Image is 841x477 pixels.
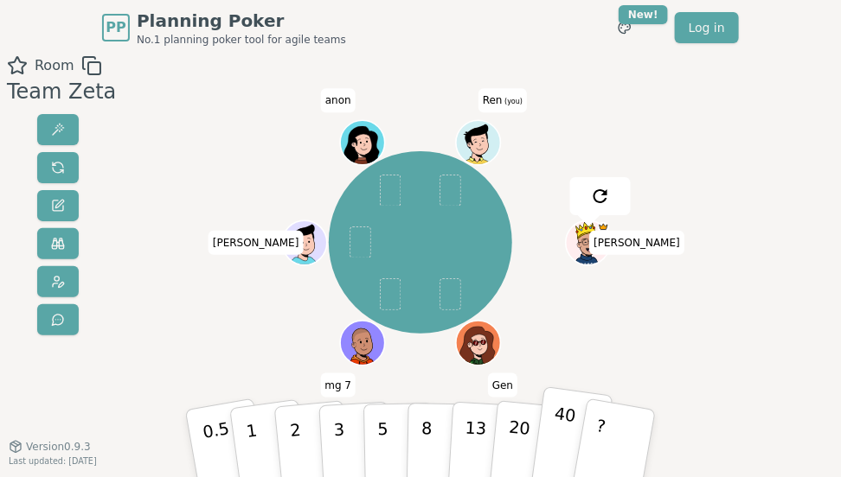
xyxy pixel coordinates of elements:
span: No.1 planning poker tool for agile teams [137,33,346,47]
button: Version0.9.3 [9,440,91,454]
a: PPPlanning PokerNo.1 planning poker tool for agile teams [102,9,346,47]
span: Click to change your name [209,231,304,255]
a: Log in [675,12,739,43]
span: Click to change your name [321,88,356,112]
span: PP [106,17,125,38]
span: Planning Poker [137,9,346,33]
span: Click to change your name [320,372,356,397]
span: Click to change your name [478,88,527,112]
img: reset [590,186,611,207]
button: Send feedback [37,304,79,335]
span: Last updated: [DATE] [9,456,97,466]
button: Reset votes [37,152,79,183]
div: New! [619,5,668,24]
button: Change name [37,190,79,221]
button: Change avatar [37,266,79,297]
span: Room [35,55,74,76]
span: Click to change your name [589,231,684,255]
span: Ken is the host [598,221,609,232]
span: Version 0.9.3 [26,440,91,454]
span: (you) [503,98,523,105]
div: Team Zeta [7,76,116,107]
button: Click to change your avatar [458,121,499,162]
button: Watch only [37,228,79,259]
button: Reveal votes [37,114,79,145]
button: Add as favourite [7,55,28,76]
span: Click to change your name [488,372,517,397]
button: New! [609,12,640,43]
